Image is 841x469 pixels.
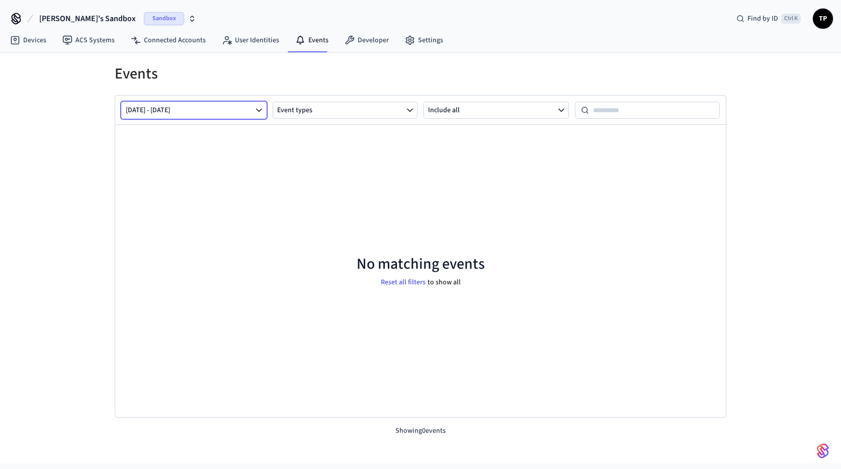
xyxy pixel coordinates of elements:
button: Include all [424,102,569,119]
a: Settings [397,31,451,49]
a: ACS Systems [54,31,123,49]
span: Sandbox [144,12,184,25]
button: [DATE] - [DATE] [121,102,267,119]
a: Developer [337,31,397,49]
a: Events [287,31,337,49]
span: TP [814,10,832,28]
img: SeamLogoGradient.69752ec5.svg [817,443,829,459]
a: User Identities [214,31,287,49]
p: to show all [428,277,461,288]
div: Find by IDCtrl K [728,10,809,28]
p: Showing 0 events [115,426,726,436]
button: TP [813,9,833,29]
h1: Events [115,65,726,83]
a: Devices [2,31,54,49]
a: Connected Accounts [123,31,214,49]
p: No matching events [357,255,485,273]
span: Ctrl K [781,14,801,24]
span: [PERSON_NAME]'s Sandbox [39,13,136,25]
button: Event types [273,102,418,119]
button: Reset all filters [379,275,428,290]
span: Find by ID [747,14,778,24]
